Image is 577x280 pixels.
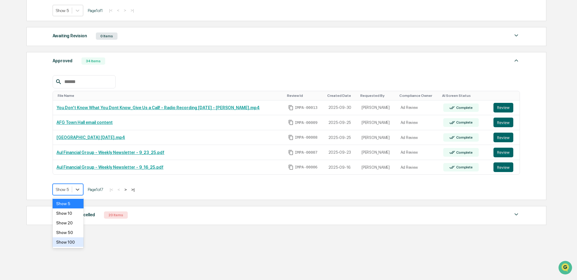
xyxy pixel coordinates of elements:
[360,94,395,98] div: Toggle SortBy
[56,135,125,140] a: [GEOGRAPHIC_DATA] [DATE].mp4
[358,100,397,115] td: [PERSON_NAME]
[20,52,76,57] div: We're available if you need us!
[58,94,282,98] div: Toggle SortBy
[397,145,440,160] td: Ad Review
[6,88,11,93] div: 🔎
[104,211,128,219] div: 20 Items
[455,165,473,169] div: Complete
[4,73,41,84] a: 🖐️Preclearance
[493,148,513,157] button: Review
[358,160,397,175] td: [PERSON_NAME]
[108,187,115,192] button: |<
[513,32,520,39] img: caret
[96,32,118,40] div: 0 Items
[88,8,103,13] span: Page 1 of 1
[455,135,473,140] div: Complete
[53,218,84,228] div: Show 20
[53,228,84,237] div: Show 50
[12,87,38,93] span: Data Lookup
[56,150,164,155] a: Aul Financial Group - Weekly Newsletter - 9_23_25.pdf
[44,76,48,81] div: 🗄️
[288,105,294,110] span: Copy Id
[325,145,358,160] td: 2025-09-23
[53,57,72,65] div: Approved
[122,8,128,13] button: >
[558,260,574,276] iframe: Open customer support
[12,76,39,82] span: Preclearance
[455,150,473,155] div: Complete
[56,105,260,110] a: You Don't Know What You Dont Know_Give Us a Call! - Radio Recording [DATE] - [PERSON_NAME].mp4
[102,48,109,55] button: Start new chat
[495,94,517,98] div: Toggle SortBy
[295,165,318,170] span: IMPA-00006
[42,102,73,106] a: Powered byPylon
[295,120,318,125] span: IMPA-00009
[129,8,136,13] button: >|
[56,165,163,170] a: Aul Financial Group - Weekly Newsletter - 9_16_25.pdf
[6,76,11,81] div: 🖐️
[455,106,473,110] div: Complete
[6,13,109,22] p: How can we help?
[116,187,122,192] button: <
[123,187,129,192] button: >
[397,115,440,130] td: Ad Review
[493,118,513,127] button: Review
[455,120,473,125] div: Complete
[493,148,516,157] a: Review
[295,150,318,155] span: IMPA-00007
[50,76,75,82] span: Attestations
[513,57,520,64] img: caret
[288,135,294,140] span: Copy Id
[358,145,397,160] td: [PERSON_NAME]
[325,130,358,145] td: 2025-09-25
[397,160,440,175] td: Ad Review
[288,150,294,155] span: Copy Id
[56,120,113,125] a: AFG Town Hall email content
[358,115,397,130] td: [PERSON_NAME]
[41,73,77,84] a: 🗄️Attestations
[295,105,318,110] span: IMPA-00013
[107,8,114,13] button: |<
[295,135,318,140] span: IMPA-00008
[493,118,516,127] a: Review
[325,100,358,115] td: 2025-09-30
[115,8,121,13] button: <
[493,133,516,142] a: Review
[287,94,322,98] div: Toggle SortBy
[288,165,294,170] span: Copy Id
[399,94,437,98] div: Toggle SortBy
[53,208,84,218] div: Show 10
[6,46,17,57] img: 1746055101610-c473b297-6a78-478c-a979-82029cc54cd1
[493,103,516,112] a: Review
[358,130,397,145] td: [PERSON_NAME]
[493,162,516,172] a: Review
[397,100,440,115] td: Ad Review
[513,211,520,218] img: caret
[325,160,358,175] td: 2025-09-16
[60,102,73,106] span: Pylon
[493,133,513,142] button: Review
[397,130,440,145] td: Ad Review
[81,57,105,65] div: 34 Items
[327,94,356,98] div: Toggle SortBy
[442,94,487,98] div: Toggle SortBy
[88,187,103,192] span: Page 1 of 7
[325,115,358,130] td: 2025-09-25
[288,120,294,125] span: Copy Id
[20,46,99,52] div: Start new chat
[53,237,84,247] div: Show 100
[493,162,513,172] button: Review
[130,187,136,192] button: >|
[493,103,513,112] button: Review
[53,32,87,40] div: Awaiting Revision
[4,85,40,96] a: 🔎Data Lookup
[53,199,84,208] div: Show 5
